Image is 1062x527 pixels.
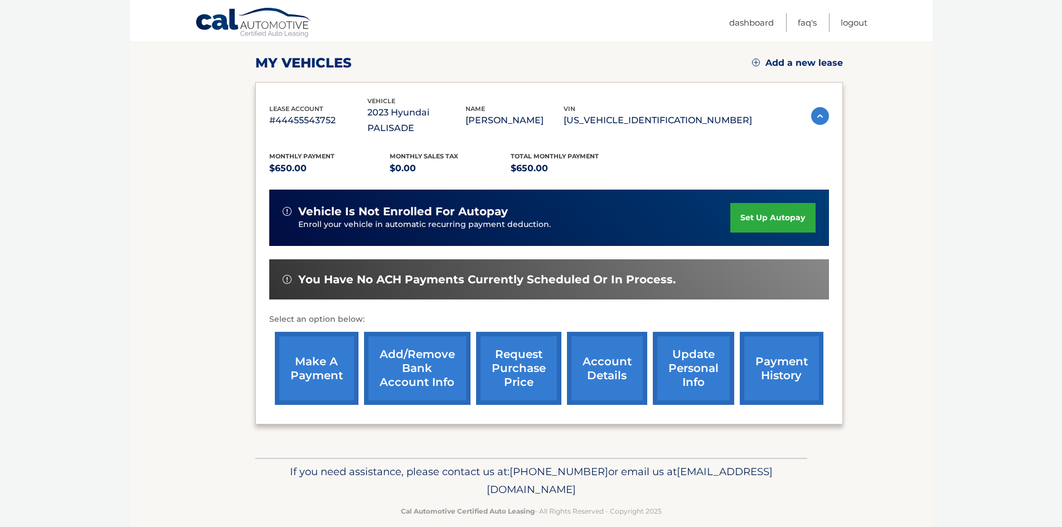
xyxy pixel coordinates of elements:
[510,465,608,478] span: [PHONE_NUMBER]
[269,313,829,326] p: Select an option below:
[564,105,575,113] span: vin
[269,152,334,160] span: Monthly Payment
[298,205,508,219] span: vehicle is not enrolled for autopay
[811,107,829,125] img: accordion-active.svg
[298,273,676,287] span: You have no ACH payments currently scheduled or in process.
[367,105,465,136] p: 2023 Hyundai PALISADE
[465,105,485,113] span: name
[564,113,752,128] p: [US_VEHICLE_IDENTIFICATION_NUMBER]
[729,13,774,32] a: Dashboard
[730,203,815,233] a: set up autopay
[255,55,352,71] h2: my vehicles
[752,59,760,66] img: add.svg
[465,113,564,128] p: [PERSON_NAME]
[390,152,458,160] span: Monthly sales Tax
[390,161,511,176] p: $0.00
[511,152,599,160] span: Total Monthly Payment
[487,465,773,496] span: [EMAIL_ADDRESS][DOMAIN_NAME]
[798,13,817,32] a: FAQ's
[269,105,323,113] span: lease account
[298,219,731,231] p: Enroll your vehicle in automatic recurring payment deduction.
[476,332,561,405] a: request purchase price
[740,332,823,405] a: payment history
[653,332,734,405] a: update personal info
[511,161,632,176] p: $650.00
[752,57,843,69] a: Add a new lease
[567,332,647,405] a: account details
[401,507,535,515] strong: Cal Automotive Certified Auto Leasing
[283,275,292,284] img: alert-white.svg
[263,463,800,499] p: If you need assistance, please contact us at: or email us at
[269,113,367,128] p: #44455543752
[269,161,390,176] p: $650.00
[263,505,800,517] p: - All Rights Reserved - Copyright 2025
[364,332,471,405] a: Add/Remove bank account info
[275,332,358,405] a: make a payment
[283,207,292,216] img: alert-white.svg
[367,97,395,105] span: vehicle
[195,7,312,40] a: Cal Automotive
[841,13,867,32] a: Logout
